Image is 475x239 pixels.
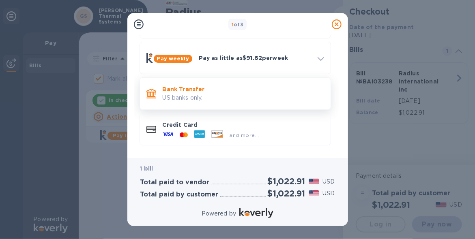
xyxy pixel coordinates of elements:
[267,176,305,186] h2: $1,022.91
[232,21,234,28] span: 1
[239,208,273,218] img: Logo
[199,54,311,62] p: Pay as little as $91.62 per week
[163,85,324,93] p: Bank Transfer
[230,132,259,138] span: and more...
[202,209,236,218] p: Powered by
[157,55,189,62] b: Pay weekly
[140,179,210,186] h3: Total paid to vendor
[309,179,320,184] img: USD
[309,190,320,196] img: USD
[267,188,305,198] h2: $1,022.91
[140,191,219,198] h3: Total paid by customer
[322,189,335,198] p: USD
[163,121,324,129] p: Credit Card
[232,21,244,28] b: of 3
[322,177,335,186] p: USD
[140,165,153,172] b: 1 bill
[163,94,324,102] p: US banks only.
